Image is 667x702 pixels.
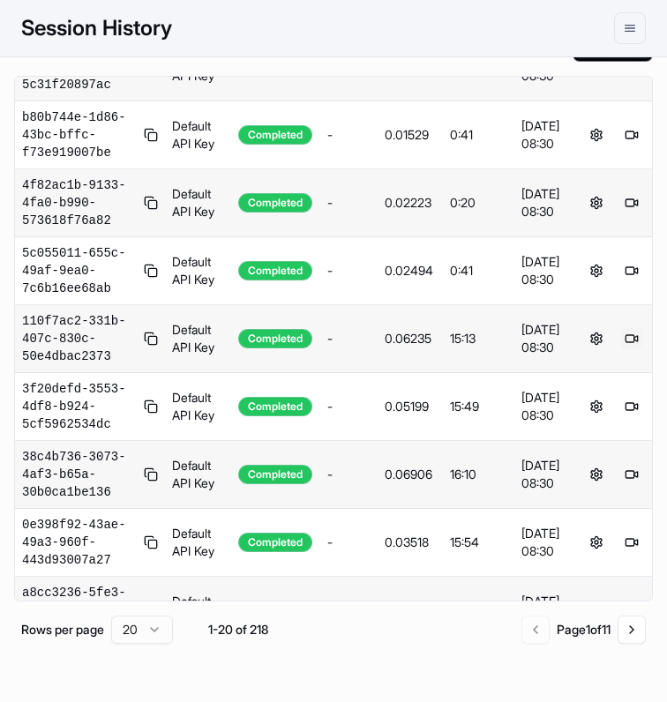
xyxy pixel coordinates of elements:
[22,176,137,229] span: 4f82ac1b-9133-4fa0-b990-573618f76a82
[165,305,230,373] td: Default API Key
[238,465,312,484] div: Completed
[385,534,436,551] div: 0.03518
[385,194,436,212] div: 0.02223
[327,262,371,280] div: -
[385,330,436,347] div: 0.06235
[327,330,371,347] div: -
[327,398,371,415] div: -
[238,193,312,213] div: Completed
[165,577,230,645] td: Default API Key
[165,101,230,169] td: Default API Key
[521,117,570,153] div: [DATE] 08:30
[450,534,507,551] div: 15:54
[450,194,507,212] div: 0:20
[22,448,137,501] span: 38c4b736-3073-4af3-b65a-30b0ca1be136
[327,126,371,144] div: -
[238,125,312,145] div: Completed
[521,457,570,492] div: [DATE] 08:30
[327,534,371,551] div: -
[21,12,172,44] h1: Session History
[521,525,570,560] div: [DATE] 08:30
[22,380,137,433] span: 3f20defd-3553-4df8-b924-5cf5962534dc
[165,509,230,577] td: Default API Key
[450,126,507,144] div: 0:41
[22,244,137,297] span: 5c055011-655c-49af-9ea0-7c6b16ee68ab
[165,441,230,509] td: Default API Key
[521,321,570,356] div: [DATE] 08:30
[165,169,230,237] td: Default API Key
[194,621,282,639] div: 1-20 of 218
[385,466,436,483] div: 0.06906
[385,262,436,280] div: 0.02494
[385,398,436,415] div: 0.05199
[557,621,611,639] div: Page 1 of 11
[22,516,137,569] span: 0e398f92-43ae-49a3-960f-443d93007a27
[327,194,371,212] div: -
[450,262,507,280] div: 0:41
[521,253,570,288] div: [DATE] 08:30
[21,621,104,639] p: Rows per page
[238,329,312,348] div: Completed
[450,330,507,347] div: 15:13
[165,373,230,441] td: Default API Key
[22,108,137,161] span: b80b744e-1d86-43bc-bffc-f73e919007be
[238,397,312,416] div: Completed
[22,584,137,637] span: a8cc3236-5fe3-4fd8-a7c5-fb9087a5387a
[450,466,507,483] div: 16:10
[521,185,570,220] div: [DATE] 08:30
[238,533,312,552] div: Completed
[238,261,312,280] div: Completed
[450,398,507,415] div: 15:49
[385,126,436,144] div: 0.01529
[327,466,371,483] div: -
[614,12,646,44] button: menu
[521,593,570,628] div: [DATE] 08:30
[22,312,137,365] span: 110f7ac2-331b-407c-830c-50e4dbac2373
[521,389,570,424] div: [DATE] 08:30
[165,237,230,305] td: Default API Key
